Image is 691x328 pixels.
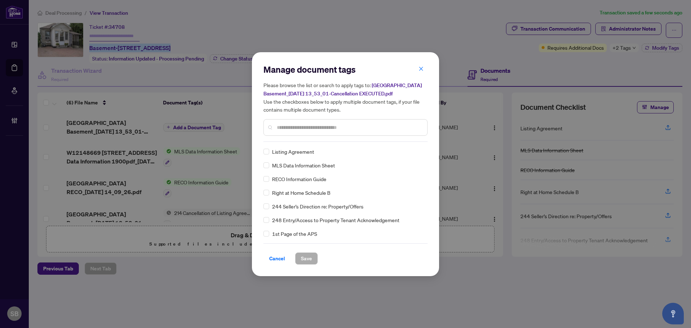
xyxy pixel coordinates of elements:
[272,175,326,183] span: RECO Information Guide
[272,230,317,238] span: 1st Page of the APS
[662,303,684,324] button: Open asap
[272,148,314,156] span: Listing Agreement
[295,252,318,265] button: Save
[419,66,424,71] span: close
[272,216,399,224] span: 248 Entry/Access to Property Tenant Acknowledgement
[263,252,291,265] button: Cancel
[272,161,335,169] span: MLS Data Information Sheet
[272,189,330,197] span: Right at Home Schedule B
[263,64,428,75] h2: Manage document tags
[263,81,428,113] h5: Please browse the list or search to apply tags to: Use the checkboxes below to apply multiple doc...
[269,253,285,264] span: Cancel
[272,202,363,210] span: 244 Seller’s Direction re: Property/Offers
[263,82,422,97] span: [GEOGRAPHIC_DATA] Basement_[DATE] 13_53_01-Cancellation EXECUTED.pdf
